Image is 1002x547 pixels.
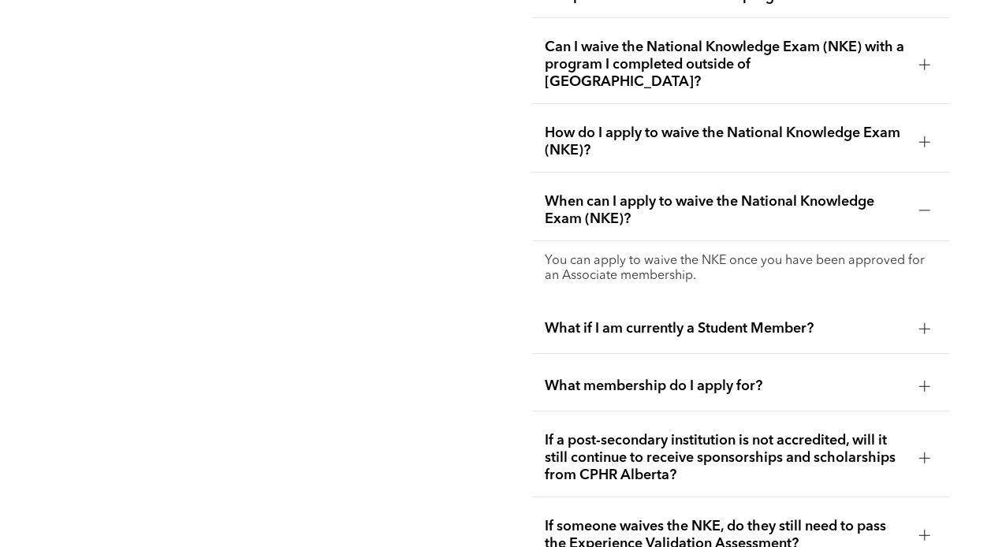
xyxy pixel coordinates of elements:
[545,378,907,395] span: What membership do I apply for?
[545,254,937,284] p: You can apply to waive the NKE once you have been approved for an Associate membership.
[545,193,907,228] span: When can I apply to waive the National Knowledge Exam (NKE)?
[545,125,907,159] span: How do I apply to waive the National Knowledge Exam (NKE)?
[545,432,907,484] span: If a post-secondary institution is not accredited, will it still continue to receive sponsorships...
[545,320,907,337] span: What if I am currently a Student Member?
[545,39,907,91] span: Can I waive the National Knowledge Exam (NKE) with a program I completed outside of [GEOGRAPHIC_D...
